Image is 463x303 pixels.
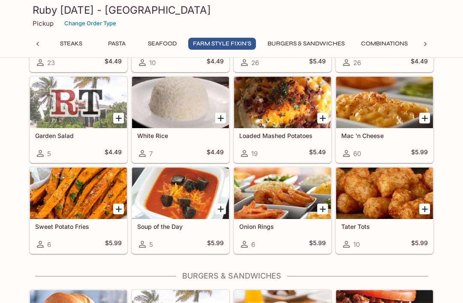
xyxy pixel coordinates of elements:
h5: $4.49 [207,57,224,68]
h5: $5.99 [411,239,428,249]
button: Burgers & Sandwiches [263,38,349,50]
h3: Ruby [DATE] - [GEOGRAPHIC_DATA] [33,3,430,17]
span: 10 [149,59,156,67]
span: 23 [47,59,55,67]
span: 26 [353,59,361,67]
button: Add Tater Tots [419,204,430,214]
h5: $5.49 [309,148,326,159]
p: Pickup [33,19,54,27]
div: White Rice [132,77,229,128]
button: Add Sweet Potato Fries [113,204,124,214]
h5: Mac 'n Cheese [341,132,428,139]
h5: Garden Salad [35,132,122,139]
h5: $4.49 [105,148,122,159]
a: Onion Rings6$5.99 [234,167,331,254]
h5: Loaded Mashed Potatoes [239,132,326,139]
a: Sweet Potato Fries6$5.99 [30,167,127,254]
h5: $5.49 [309,57,326,68]
button: Add Onion Rings [317,204,328,214]
h5: $5.99 [207,239,224,249]
button: Seafood [143,38,181,50]
h4: Burgers & Sandwiches [29,271,434,281]
h5: $5.99 [411,148,428,159]
span: 5 [149,240,153,249]
span: 5 [47,150,51,158]
span: 6 [251,240,255,249]
div: Mac 'n Cheese [336,77,433,128]
div: Soup of the Day [132,168,229,219]
h5: $4.49 [207,148,224,159]
span: 19 [251,150,258,158]
h5: White Rice [137,132,224,139]
button: Pasta [97,38,136,50]
a: White Rice7$4.49 [132,76,229,163]
a: Mac 'n Cheese60$5.99 [336,76,433,163]
div: Tater Tots [336,168,433,219]
div: Sweet Potato Fries [30,168,127,219]
h5: $5.99 [309,239,326,249]
button: Add Soup of the Day [215,204,226,214]
div: Garden Salad [30,77,127,128]
button: Add Garden Salad [113,113,124,123]
div: Onion Rings [234,168,331,219]
div: Loaded Mashed Potatoes [234,77,331,128]
span: 6 [47,240,51,249]
span: 10 [353,240,360,249]
span: 60 [353,150,361,158]
h5: Tater Tots [341,223,428,230]
button: Steaks [52,38,90,50]
span: 26 [251,59,259,67]
a: Garden Salad5$4.49 [30,76,127,163]
button: Add Mac 'n Cheese [419,113,430,123]
h5: $4.49 [105,57,122,68]
h5: $5.99 [105,239,122,249]
button: Farm Style Fixin's [188,38,256,50]
button: Add Loaded Mashed Potatoes [317,113,328,123]
h5: Sweet Potato Fries [35,223,122,230]
button: Change Order Type [60,17,120,30]
span: 7 [149,150,153,158]
h5: $4.49 [411,57,428,68]
a: Loaded Mashed Potatoes19$5.49 [234,76,331,163]
h5: Onion Rings [239,223,326,230]
a: Soup of the Day5$5.99 [132,167,229,254]
button: Combinations [356,38,412,50]
a: Tater Tots10$5.99 [336,167,433,254]
h5: Soup of the Day [137,223,224,230]
button: Add White Rice [215,113,226,123]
